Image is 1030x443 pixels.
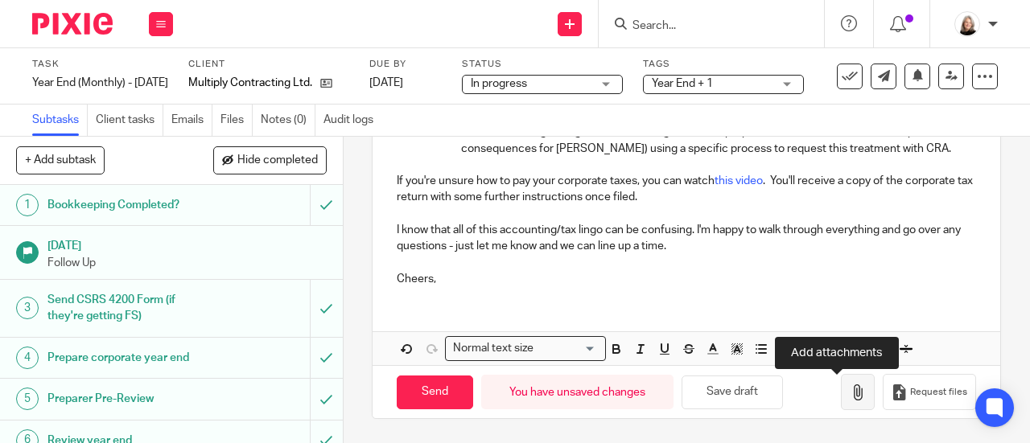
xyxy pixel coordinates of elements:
[32,58,168,71] label: Task
[16,194,39,216] div: 1
[397,271,976,287] p: Cheers,
[369,77,403,88] span: [DATE]
[323,105,381,136] a: Audit logs
[32,13,113,35] img: Pixie
[188,75,312,91] p: Multiply Contracting Ltd.
[47,234,327,254] h1: [DATE]
[643,58,804,71] label: Tags
[883,374,976,410] button: Request files
[369,58,442,71] label: Due by
[16,297,39,319] div: 3
[213,146,327,174] button: Hide completed
[32,75,168,91] div: Year End (Monthly) - [DATE]
[538,340,596,357] input: Search for option
[631,19,776,34] input: Search
[471,78,527,89] span: In progress
[32,105,88,136] a: Subtasks
[47,255,327,271] p: Follow Up
[652,78,713,89] span: Year End + 1
[261,105,315,136] a: Notes (0)
[188,58,349,71] label: Client
[16,347,39,369] div: 4
[220,105,253,136] a: Files
[47,346,212,370] h1: Prepare corporate year end
[910,386,967,399] span: Request files
[481,375,674,409] div: You have unsaved changes
[682,375,783,410] button: Save draft
[397,375,473,410] input: Send
[445,336,606,361] div: Search for option
[47,288,212,329] h1: Send CSRS 4200 Form (if they're getting FS)
[462,58,623,71] label: Status
[32,75,168,91] div: Year End (Monthly) - May 2025
[96,105,163,136] a: Client tasks
[954,11,980,37] img: Screenshot%202023-11-02%20134555.png
[397,173,976,206] p: If you're unsure how to pay your corporate taxes, you can watch . You'll receive a copy of the co...
[16,146,105,174] button: + Add subtask
[47,387,212,411] h1: Preparer Pre-Review
[397,222,976,255] p: I know that all of this accounting/tax lingo can be confusing. I'm happy to walk through everythi...
[47,193,212,217] h1: Bookkeeping Completed?
[449,340,537,357] span: Normal text size
[16,388,39,410] div: 5
[171,105,212,136] a: Emails
[237,154,318,167] span: Hide completed
[715,175,763,187] a: this video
